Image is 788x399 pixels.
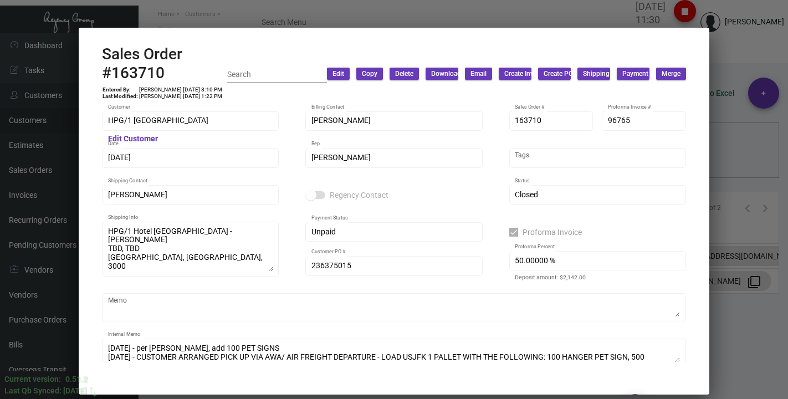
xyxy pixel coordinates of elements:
mat-hint: Edit Customer [108,135,158,144]
span: Delete [395,69,413,79]
span: Email [470,69,487,79]
span: Create PO [544,69,573,79]
button: Delete [390,68,419,80]
button: Payment Form [617,68,649,80]
span: Merge [662,69,680,79]
button: Edit [327,68,350,80]
td: [PERSON_NAME] [DATE] 8:10 PM [139,86,223,93]
button: Create PO [538,68,571,80]
button: Shipping [577,68,610,80]
span: Copy [362,69,377,79]
span: Shipping [583,69,610,79]
div: Current version: [4,374,61,385]
span: Payment Form [622,69,666,79]
span: Create Invoice [504,69,546,79]
span: Download [431,69,461,79]
span: Regency Contact [330,188,388,202]
td: Entered By: [102,86,139,93]
div: Last Qb Synced: [DATE] [4,385,86,397]
span: Edit [332,69,344,79]
span: Closed [515,190,538,199]
td: Last Modified: [102,93,139,100]
button: Email [465,68,492,80]
h2: Sales Order #163710 [102,45,227,82]
button: Copy [356,68,383,80]
td: [PERSON_NAME] [DATE] 1:22 PM [139,93,223,100]
span: Unpaid [311,227,336,236]
button: Merge [656,68,686,80]
button: Create Invoice [499,68,531,80]
button: Download [426,68,458,80]
span: Proforma Invoice [523,226,582,239]
div: 0.51.2 [65,374,88,385]
mat-hint: Deposit amount: $2,142.00 [515,274,586,281]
